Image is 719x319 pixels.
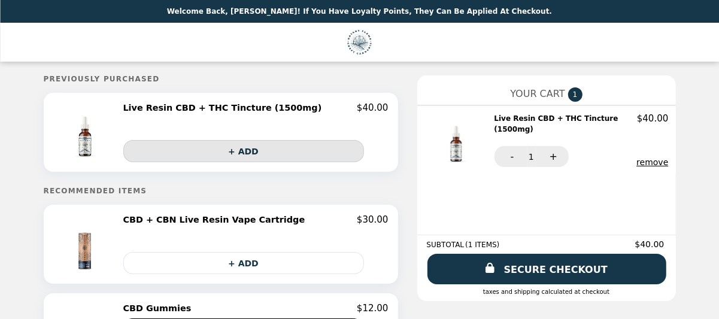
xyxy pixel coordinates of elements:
button: remove [636,157,668,167]
img: Brand Logo [347,30,372,54]
span: ( 1 ITEMS ) [465,241,499,249]
h2: CBD Gummies [123,303,196,314]
p: $12.00 [357,303,389,314]
span: SUBTOTAL [427,241,466,249]
div: Taxes and Shipping calculated at checkout [427,288,666,295]
p: $30.00 [357,214,389,225]
h2: CBD + CBN Live Resin Vape Cartridge [123,214,310,225]
img: CBD + CBN Live Resin Vape Cartridge [55,214,118,274]
button: + ADD [123,252,364,274]
span: 1 [529,152,534,162]
h5: Previously Purchased [44,75,398,83]
button: - [494,146,527,167]
h5: Recommended Items [44,187,398,195]
button: + ADD [123,140,364,162]
h2: Live Resin CBD + THC Tincture (1500mg) [494,113,638,135]
span: 1 [568,87,583,102]
p: $40.00 [357,102,389,113]
p: $40.00 [637,113,669,124]
span: $40.00 [635,239,666,249]
p: Welcome Back, [PERSON_NAME]! If you have Loyalty Points, they can be applied at checkout. [167,7,552,16]
img: Live Resin CBD + THC Tincture (1500mg) [429,113,486,167]
a: SECURE CHECKOUT [427,254,666,284]
button: + [536,146,569,167]
h2: Live Resin CBD + THC Tincture (1500mg) [123,102,327,113]
span: YOUR CART [510,88,565,99]
img: Live Resin CBD + THC Tincture (1500mg) [55,102,118,162]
